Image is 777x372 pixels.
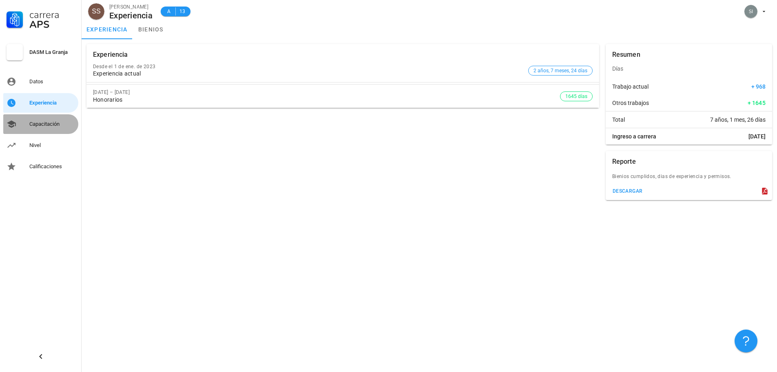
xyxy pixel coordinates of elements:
a: Experiencia [3,93,78,113]
div: Honorarios [93,96,560,103]
div: Reporte [612,151,636,172]
div: avatar [744,5,757,18]
span: 13 [179,7,186,16]
span: + 1645 [748,99,766,107]
span: Otros trabajos [612,99,649,107]
span: SS [92,3,100,20]
span: A [166,7,172,16]
a: bienios [133,20,169,39]
div: Resumen [612,44,640,65]
span: + 968 [751,82,766,91]
a: Nivel [3,136,78,155]
div: avatar [88,3,104,20]
div: Capacitación [29,121,75,127]
span: 2 años, 7 meses, 24 días [533,66,587,75]
span: Total [612,116,625,124]
span: [DATE] [748,132,766,140]
div: DASM La Granja [29,49,75,56]
div: APS [29,20,75,29]
a: Calificaciones [3,157,78,176]
div: Experiencia actual [93,70,525,77]
a: experiencia [82,20,133,39]
div: Experiencia [93,44,128,65]
div: Bienios cumplidos, dias de experiencia y permisos. [606,172,772,185]
a: Capacitación [3,114,78,134]
div: Carrera [29,10,75,20]
span: 7 años, 1 mes, 26 días [710,116,766,124]
div: descargar [612,188,643,194]
div: [PERSON_NAME] [109,3,153,11]
div: Experiencia [29,100,75,106]
button: descargar [609,185,646,197]
div: Desde el 1 de ene. de 2023 [93,64,525,69]
div: Experiencia [109,11,153,20]
span: Ingreso a carrera [612,132,656,140]
div: Calificaciones [29,163,75,170]
div: [DATE] – [DATE] [93,89,560,95]
div: Días [606,59,772,78]
a: Datos [3,72,78,91]
div: Nivel [29,142,75,149]
span: Trabajo actual [612,82,649,91]
div: Datos [29,78,75,85]
span: 1645 días [565,92,587,101]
